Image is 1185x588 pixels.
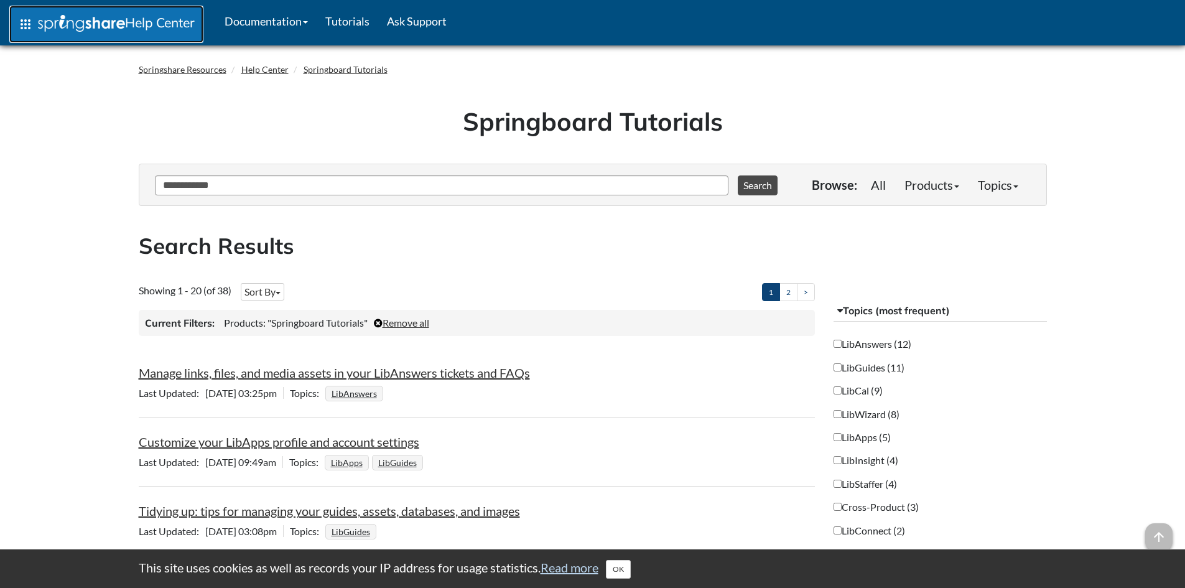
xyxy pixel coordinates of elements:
a: Remove all [374,317,429,329]
label: LibStaffer (4) [834,477,897,491]
label: LibWizard (8) [834,408,899,421]
a: Customize your LibApps profile and account settings [139,434,419,449]
a: 2 [779,283,797,301]
label: LibInsight (4) [834,454,898,467]
button: Close [606,560,631,579]
ul: Topics [325,456,426,468]
a: Products [895,172,969,197]
label: Cross-Product (3) [834,500,919,514]
span: Last Updated [139,525,205,537]
p: Browse: [812,176,857,194]
label: LibApps (5) [834,431,891,444]
span: Products: [224,317,266,329]
img: Springshare [38,15,125,32]
a: arrow_upward [1145,525,1173,539]
span: Topics [290,387,325,399]
input: Cross-Product (3) [834,503,842,511]
button: Topics (most frequent) [834,300,1047,322]
a: Springboard Tutorials [304,64,388,75]
a: Topics [969,172,1028,197]
a: Documentation [216,6,317,37]
a: LibGuides [330,523,372,541]
input: LibGuides (11) [834,363,842,371]
input: LibCal (9) [834,386,842,394]
span: [DATE] 03:25pm [139,387,283,399]
ul: Pagination of search results [762,283,815,301]
input: LibConnect (2) [834,526,842,534]
label: LibCal (9) [834,384,883,398]
h1: Springboard Tutorials [148,104,1038,139]
a: Springshare Resources [139,64,226,75]
span: Last Updated [139,387,205,399]
a: apps Help Center [9,6,203,43]
ul: Topics [325,525,379,537]
button: Sort By [241,283,284,301]
h2: Search Results [139,231,1047,261]
span: [DATE] 09:49am [139,456,282,468]
span: [DATE] 03:08pm [139,525,283,537]
a: Tutorials [317,6,378,37]
a: Read more [541,560,598,575]
span: Topics [289,456,325,468]
a: > [797,283,815,301]
label: LibAnswers (12) [834,337,911,351]
a: Ask Support [378,6,455,37]
input: LibApps (5) [834,433,842,441]
span: Topics [290,525,325,537]
span: apps [18,17,33,32]
span: Showing 1 - 20 (of 38) [139,284,231,296]
span: Help Center [125,14,195,30]
input: LibStaffer (4) [834,480,842,488]
label: LibConnect (2) [834,524,905,538]
a: LibApps [329,454,365,472]
label: LibGuides (11) [834,361,904,375]
a: Tidying up: tips for managing your guides, assets, databases, and images [139,503,520,518]
input: LibAnswers (12) [834,340,842,348]
h3: Current Filters [145,316,215,330]
button: Search [738,175,778,195]
a: Help Center [241,64,289,75]
a: LibGuides [376,454,419,472]
span: Last Updated [139,456,205,468]
input: LibWizard (8) [834,410,842,418]
a: Manage links, files, and media assets in your LibAnswers tickets and FAQs [139,365,530,380]
a: 1 [762,283,780,301]
div: This site uses cookies as well as records your IP address for usage statistics. [126,559,1059,579]
input: LibInsight (4) [834,456,842,464]
span: arrow_upward [1145,523,1173,551]
span: "Springboard Tutorials" [267,317,368,329]
ul: Topics [325,387,386,399]
a: All [862,172,895,197]
a: LibAnswers [330,385,379,403]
